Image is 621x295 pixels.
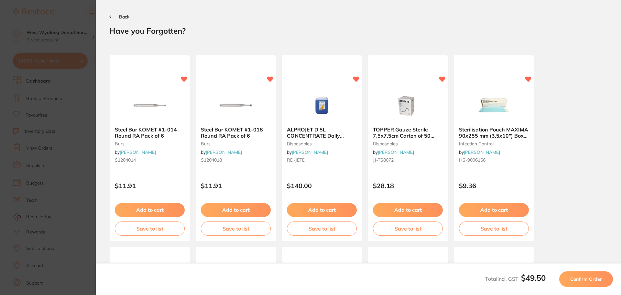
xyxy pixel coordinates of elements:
[378,149,414,155] a: [PERSON_NAME]
[373,141,443,146] small: disposables
[115,127,185,139] b: Steel Bur KOMET #1-014 Round RA Pack of 6
[459,149,500,155] span: by
[115,141,185,146] small: burs
[120,149,156,155] a: [PERSON_NAME]
[485,276,546,282] span: Total Incl. GST
[459,141,529,146] small: infection control
[206,149,242,155] a: [PERSON_NAME]
[373,221,443,236] button: Save to list
[292,149,328,155] a: [PERSON_NAME]
[473,89,515,121] img: Sterilisation Pouch MAXIMA 90x255 mm (3.5x10") Box of 200
[559,271,613,287] button: Confirm Order
[201,127,271,139] b: Steel Bur KOMET #1-018 Round RA Pack of 6
[570,276,602,282] span: Confirm Order
[201,203,271,217] button: Add to cart
[115,221,185,236] button: Save to list
[115,157,185,163] small: S1204014
[201,157,271,163] small: S1204018
[373,149,414,155] span: by
[287,182,357,189] p: $140.00
[459,182,529,189] p: $9.36
[459,157,529,163] small: HS-9006156
[287,203,357,217] button: Add to cart
[109,14,129,19] button: Back
[373,203,443,217] button: Add to cart
[115,182,185,189] p: $11.91
[109,26,607,36] h2: Have you Forgotten?
[287,221,357,236] button: Save to list
[201,149,242,155] span: by
[129,89,171,121] img: Steel Bur KOMET #1-014 Round RA Pack of 6
[201,221,271,236] button: Save to list
[464,149,500,155] a: [PERSON_NAME]
[301,89,343,121] img: ALPROJET D 5L CONCENTRATE Daily Evacuator Cleaner Bottle
[459,127,529,139] b: Sterilisation Pouch MAXIMA 90x255 mm (3.5x10") Box of 200
[521,273,546,283] b: $49.50
[387,89,429,121] img: TOPPER Gauze Sterile 7.5x7.5cm Carton of 50 Packs of 2
[201,182,271,189] p: $11.91
[119,14,129,20] span: Back
[459,203,529,217] button: Add to cart
[115,203,185,217] button: Add to cart
[287,149,328,155] span: by
[373,127,443,139] b: TOPPER Gauze Sterile 7.5x7.5cm Carton of 50 Packs of 2
[115,149,156,155] span: by
[287,157,357,163] small: RD-JETD
[201,141,271,146] small: burs
[287,127,357,139] b: ALPROJET D 5L CONCENTRATE Daily Evacuator Cleaner Bottle
[287,141,357,146] small: disposables
[373,182,443,189] p: $28.18
[215,89,257,121] img: Steel Bur KOMET #1-018 Round RA Pack of 6
[373,157,443,163] small: JJ-TS8072
[459,221,529,236] button: Save to list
